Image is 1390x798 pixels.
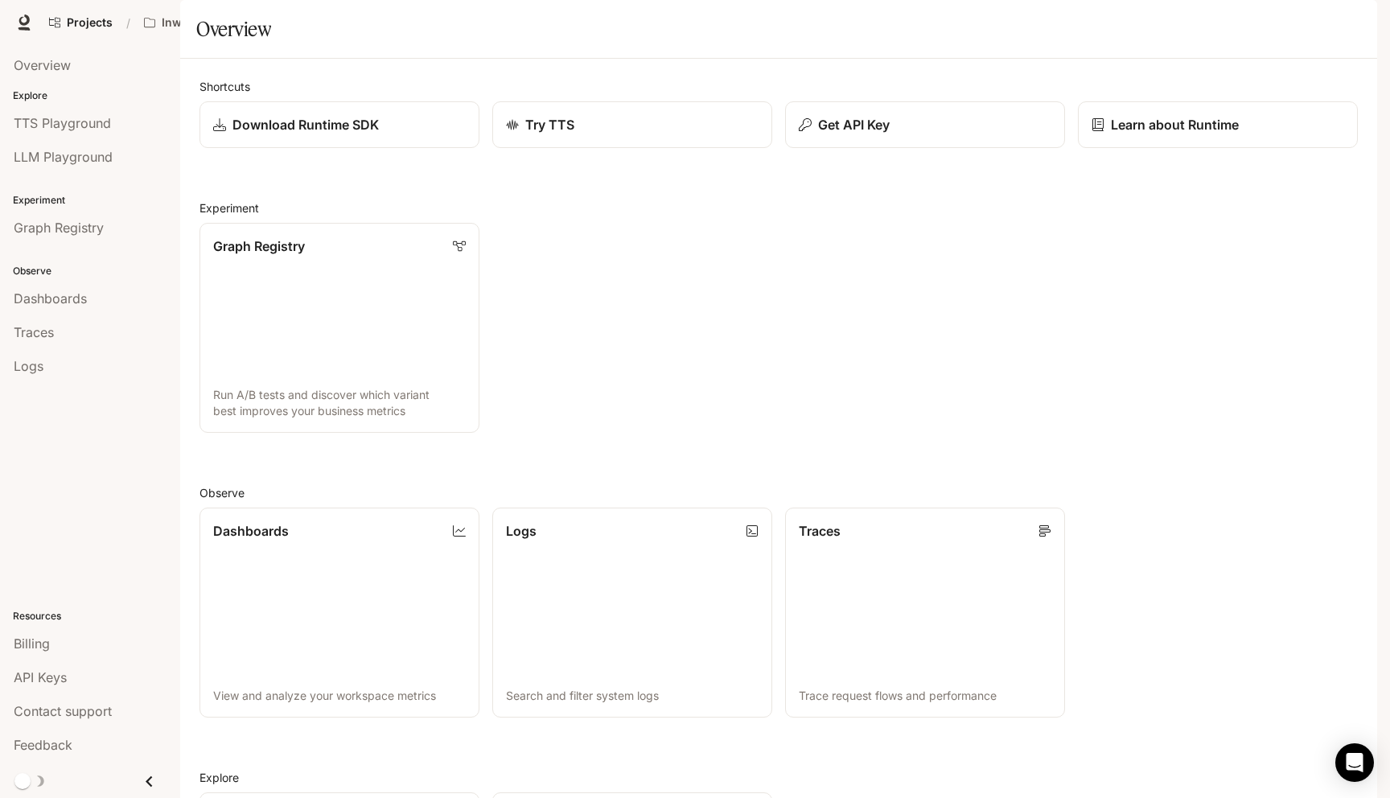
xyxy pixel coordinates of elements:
p: Run A/B tests and discover which variant best improves your business metrics [213,387,466,419]
div: Open Intercom Messenger [1335,743,1374,782]
p: Search and filter system logs [506,688,759,704]
p: Download Runtime SDK [232,115,379,134]
p: Learn about Runtime [1111,115,1239,134]
h2: Observe [199,484,1358,501]
button: Open workspace menu [137,6,277,39]
h2: Experiment [199,199,1358,216]
a: LogsSearch and filter system logs [492,508,772,718]
p: Inworld AI Demos kamil [162,16,252,30]
p: Get API Key [818,115,890,134]
a: DashboardsView and analyze your workspace metrics [199,508,479,718]
p: View and analyze your workspace metrics [213,688,466,704]
p: Graph Registry [213,237,305,256]
div: / [120,14,137,31]
h2: Explore [199,769,1358,786]
button: Get API Key [785,101,1065,148]
p: Traces [799,521,841,541]
a: Go to projects [42,6,120,39]
a: Learn about Runtime [1078,101,1358,148]
a: Graph RegistryRun A/B tests and discover which variant best improves your business metrics [199,223,479,433]
h1: Overview [196,13,271,45]
a: TracesTrace request flows and performance [785,508,1065,718]
p: Logs [506,521,537,541]
p: Try TTS [525,115,574,134]
span: Projects [67,16,113,30]
a: Download Runtime SDK [199,101,479,148]
a: Try TTS [492,101,772,148]
p: Dashboards [213,521,289,541]
h2: Shortcuts [199,78,1358,95]
p: Trace request flows and performance [799,688,1051,704]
